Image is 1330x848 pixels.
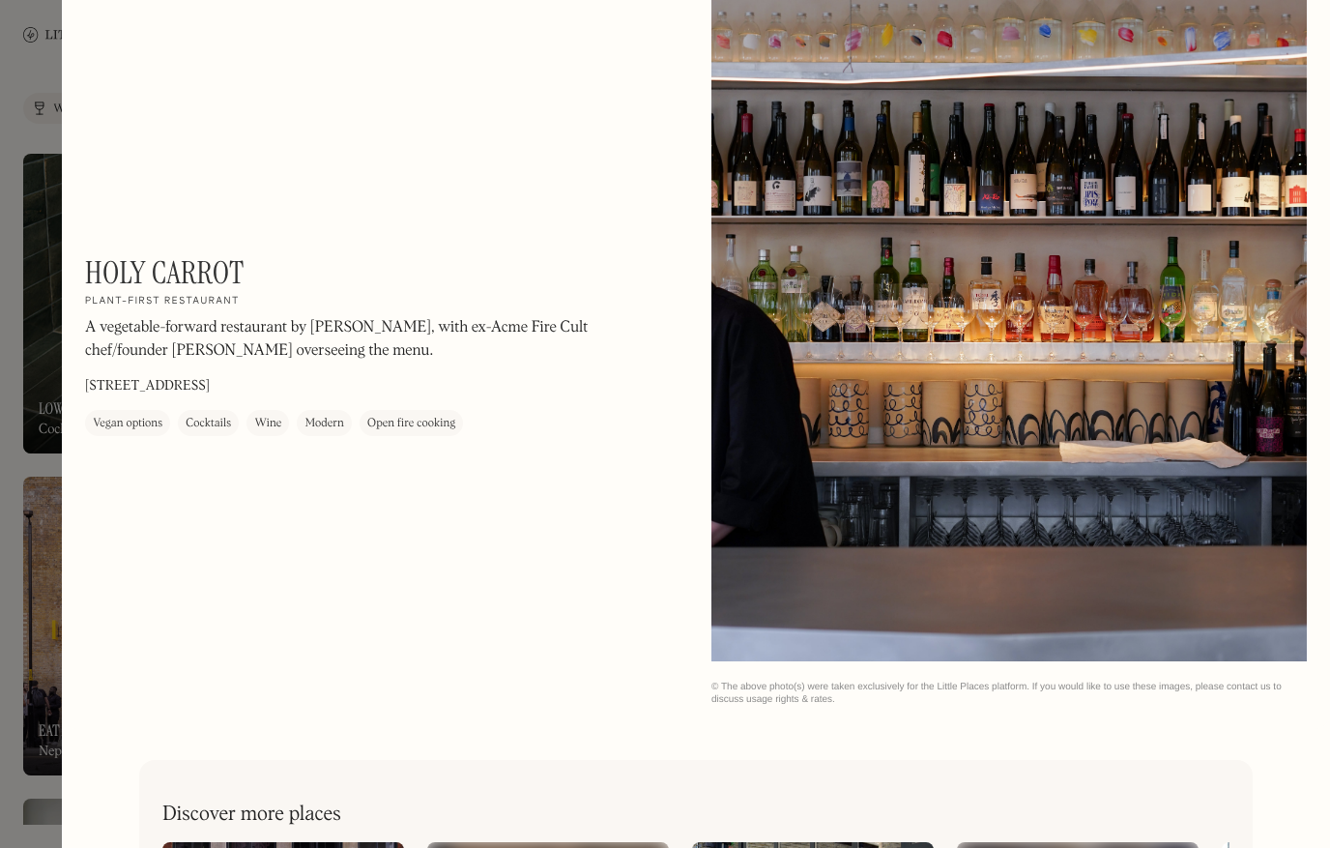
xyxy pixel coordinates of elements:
[85,377,210,397] p: [STREET_ADDRESS]
[93,415,162,434] div: Vegan options
[85,296,240,309] h2: Plant-first restaurant
[711,681,1307,706] div: © The above photo(s) were taken exclusively for the Little Places platform. If you would like to ...
[304,415,344,434] div: Modern
[186,415,231,434] div: Cocktails
[254,415,281,434] div: Wine
[367,415,455,434] div: Open fire cooking
[85,317,607,364] p: A vegetable-forward restaurant by [PERSON_NAME], with ex-Acme Fire Cult chef/founder [PERSON_NAME...
[85,254,244,291] h1: Holy Carrot
[162,803,341,827] h2: Discover more places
